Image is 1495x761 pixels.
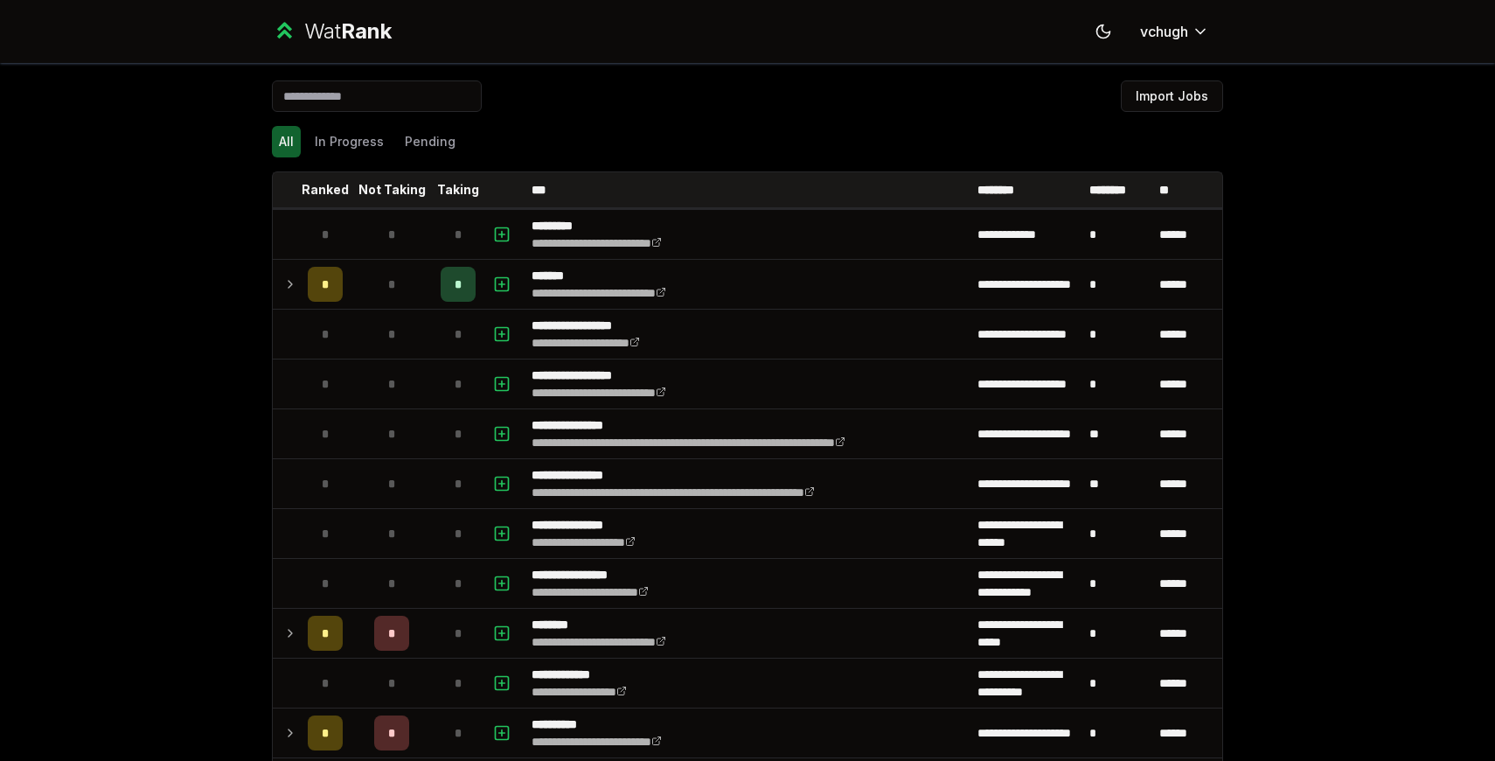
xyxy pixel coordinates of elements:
span: vchugh [1140,21,1188,42]
div: Wat [304,17,392,45]
button: Pending [398,126,462,157]
button: All [272,126,301,157]
p: Not Taking [358,181,426,199]
button: Import Jobs [1121,80,1223,112]
button: In Progress [308,126,391,157]
span: Rank [341,18,392,44]
button: vchugh [1126,16,1223,47]
a: WatRank [272,17,392,45]
p: Taking [437,181,479,199]
p: Ranked [302,181,349,199]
